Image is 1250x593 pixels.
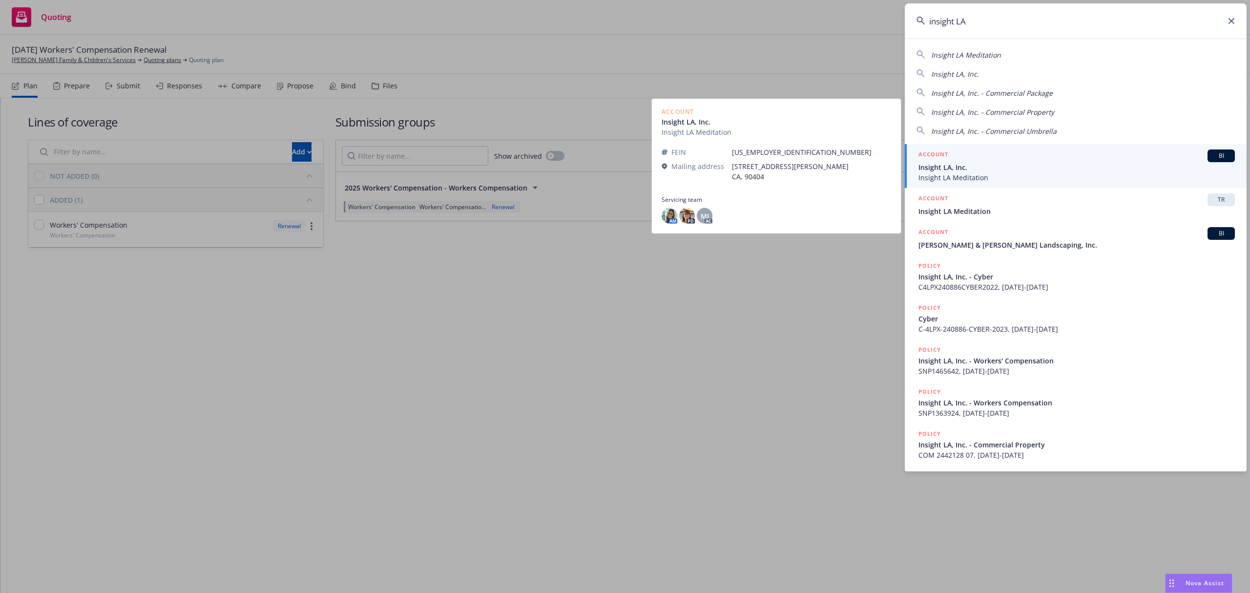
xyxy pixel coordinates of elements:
[918,172,1235,183] span: Insight LA Meditation
[918,314,1235,324] span: Cyber
[918,387,941,397] h5: POLICY
[905,255,1247,297] a: POLICYInsight LA, Inc. - CyberC4LPX240886CYBER2022, [DATE]-[DATE]
[1165,573,1232,593] button: Nova Assist
[931,107,1054,117] span: Insight LA, Inc. - Commercial Property
[918,261,941,271] h5: POLICY
[905,3,1247,39] input: Search...
[905,339,1247,381] a: POLICYInsight LA, Inc. - Workers' CompensationSNP1465642, [DATE]-[DATE]
[1211,151,1231,160] span: BI
[905,188,1247,222] a: ACCOUNTTRInsight LA Meditation
[1186,579,1224,587] span: Nova Assist
[931,127,1057,136] span: Insight LA, Inc. - Commercial Umbrella
[905,297,1247,339] a: POLICYCyberC-4LPX-240886-CYBER-2023, [DATE]-[DATE]
[918,440,1235,450] span: Insight LA, Inc. - Commercial Property
[1166,574,1178,593] div: Drag to move
[905,144,1247,188] a: ACCOUNTBIInsight LA, Inc.Insight LA Meditation
[918,282,1235,292] span: C4LPX240886CYBER2022, [DATE]-[DATE]
[931,50,1001,60] span: Insight LA Meditation
[1211,229,1231,238] span: BI
[1211,195,1231,204] span: TR
[918,193,948,205] h5: ACCOUNT
[918,345,941,355] h5: POLICY
[918,366,1235,376] span: SNP1465642, [DATE]-[DATE]
[918,408,1235,418] span: SNP1363924, [DATE]-[DATE]
[918,240,1235,250] span: [PERSON_NAME] & [PERSON_NAME] Landscaping, Inc.
[918,227,948,239] h5: ACCOUNT
[918,450,1235,460] span: COM 2442128 07, [DATE]-[DATE]
[918,149,948,161] h5: ACCOUNT
[918,206,1235,216] span: Insight LA Meditation
[905,381,1247,424] a: POLICYInsight LA, Inc. - Workers CompensationSNP1363924, [DATE]-[DATE]
[918,272,1235,282] span: Insight LA, Inc. - Cyber
[918,162,1235,172] span: Insight LA, Inc.
[918,356,1235,366] span: Insight LA, Inc. - Workers' Compensation
[905,222,1247,255] a: ACCOUNTBI[PERSON_NAME] & [PERSON_NAME] Landscaping, Inc.
[918,303,941,313] h5: POLICY
[905,424,1247,466] a: POLICYInsight LA, Inc. - Commercial PropertyCOM 2442128 07, [DATE]-[DATE]
[918,429,941,439] h5: POLICY
[918,324,1235,334] span: C-4LPX-240886-CYBER-2023, [DATE]-[DATE]
[931,69,979,79] span: Insight LA, Inc.
[918,398,1235,408] span: Insight LA, Inc. - Workers Compensation
[931,88,1053,98] span: Insight LA, Inc. - Commercial Package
